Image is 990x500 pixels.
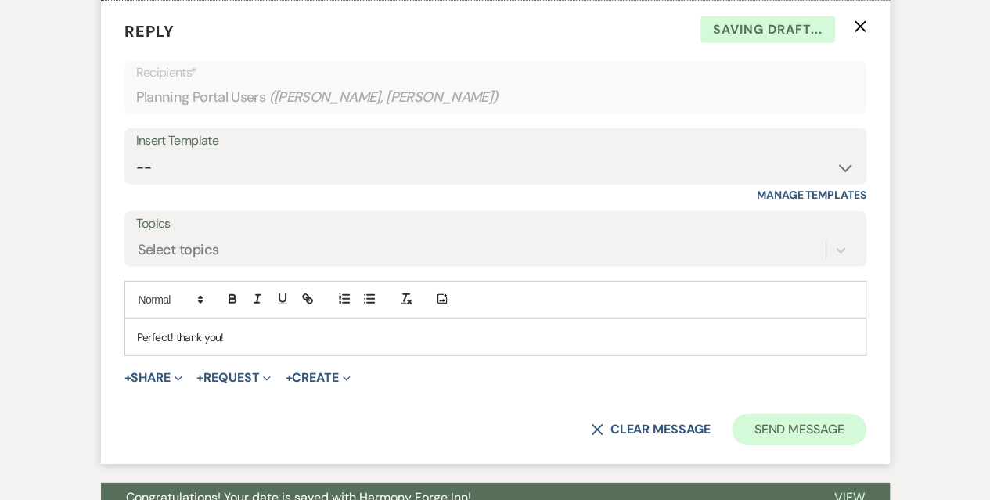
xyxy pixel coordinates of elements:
div: Planning Portal Users [136,82,855,113]
button: Create [285,372,350,384]
a: Manage Templates [757,188,866,202]
span: + [196,372,203,384]
p: Perfect! thank you! [137,329,854,346]
span: + [285,372,292,384]
span: ( [PERSON_NAME], [PERSON_NAME] ) [268,87,499,108]
span: Reply [124,21,175,41]
div: Select topics [138,239,219,261]
span: + [124,372,131,384]
p: Recipients* [136,63,855,83]
span: Saving draft... [700,16,835,43]
button: Send Message [732,414,866,445]
button: Share [124,372,183,384]
label: Topics [136,213,855,236]
button: Request [196,372,271,384]
div: Insert Template [136,130,855,153]
button: Clear message [591,423,710,436]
